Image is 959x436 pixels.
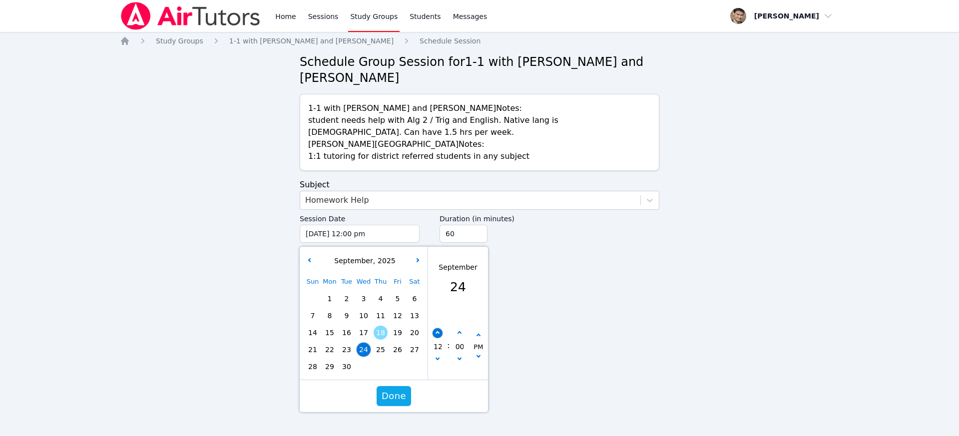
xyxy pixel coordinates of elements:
span: 30 [340,360,354,374]
div: Choose Saturday September 13 of 2025 [406,307,423,324]
h2: Schedule Group Session for 1-1 with [PERSON_NAME] and [PERSON_NAME] [300,54,659,86]
div: Choose Sunday September 14 of 2025 [304,324,321,341]
div: Choose Wednesday October 01 of 2025 [355,358,372,375]
span: 19 [391,326,405,340]
span: 1 [323,292,337,306]
div: Choose Tuesday September 23 of 2025 [338,341,355,358]
span: [PERSON_NAME][GEOGRAPHIC_DATA] Notes: [308,139,484,149]
p: student needs help with Alg 2 / Trig and English. Native lang is [DEMOGRAPHIC_DATA]. Can have 1.5... [308,114,651,138]
div: Choose Monday September 22 of 2025 [321,341,338,358]
div: Choose Sunday September 07 of 2025 [304,307,321,324]
div: , [332,256,395,266]
span: 26 [391,343,405,357]
div: Choose Friday September 05 of 2025 [389,290,406,307]
span: 20 [408,326,422,340]
div: Choose Friday October 03 of 2025 [389,358,406,375]
p: 1:1 tutoring for district referred students in any subject [308,150,651,162]
button: Done [377,386,411,406]
span: Study Groups [156,37,203,45]
div: Choose Wednesday September 10 of 2025 [355,307,372,324]
span: 9 [340,309,354,323]
span: 5 [391,292,405,306]
span: 21 [306,343,320,357]
label: Duration (in minutes) [440,210,659,225]
div: Choose Monday September 08 of 2025 [321,307,338,324]
div: Choose Saturday October 04 of 2025 [406,358,423,375]
div: Mon [321,273,338,290]
span: 22 [323,343,337,357]
span: Schedule Session [420,37,480,45]
span: September [332,257,373,265]
div: Choose Sunday September 28 of 2025 [304,358,321,375]
div: Choose Thursday September 04 of 2025 [372,290,389,307]
span: 13 [408,309,422,323]
span: 27 [408,343,422,357]
span: 8 [323,309,337,323]
div: Homework Help [305,194,369,206]
a: 1-1 with [PERSON_NAME] and [PERSON_NAME] [229,36,394,46]
span: 12 [391,309,405,323]
span: 16 [340,326,354,340]
label: Subject [300,180,330,189]
span: 1-1 with [PERSON_NAME] and [PERSON_NAME] [229,37,394,45]
div: Choose Friday September 12 of 2025 [389,307,406,324]
span: 10 [357,309,371,323]
div: Choose Tuesday September 30 of 2025 [338,358,355,375]
span: 18 [374,326,388,340]
div: Choose Thursday September 25 of 2025 [372,341,389,358]
span: 6 [408,292,422,306]
span: 2 [340,292,354,306]
span: 4 [374,292,388,306]
span: 29 [323,360,337,374]
div: Choose Saturday September 20 of 2025 [406,324,423,341]
span: 25 [374,343,388,357]
div: Choose Sunday September 21 of 2025 [304,341,321,358]
span: 17 [357,326,371,340]
span: 2025 [375,257,396,265]
div: Choose Sunday August 31 of 2025 [304,290,321,307]
span: : [447,313,450,378]
div: Choose Monday September 01 of 2025 [321,290,338,307]
div: Choose Tuesday September 09 of 2025 [338,307,355,324]
span: 11 [374,309,388,323]
div: Choose Monday September 29 of 2025 [321,358,338,375]
span: Messages [453,11,487,21]
nav: Breadcrumb [120,36,839,46]
div: Choose Tuesday September 02 of 2025 [338,290,355,307]
span: 3 [357,292,371,306]
div: Sat [406,273,423,290]
label: Session Date [300,210,420,225]
span: Done [382,389,406,403]
div: September [439,262,477,273]
div: Sun [304,273,321,290]
a: Schedule Session [420,36,480,46]
div: Thu [372,273,389,290]
span: 28 [306,360,320,374]
div: Choose Thursday October 02 of 2025 [372,358,389,375]
div: Choose Friday September 19 of 2025 [389,324,406,341]
div: 24 [439,278,477,297]
div: Choose Friday September 26 of 2025 [389,341,406,358]
div: Tue [338,273,355,290]
div: Choose Saturday September 27 of 2025 [406,341,423,358]
a: Study Groups [156,36,203,46]
div: Choose Thursday September 18 of 2025 [372,324,389,341]
div: Choose Thursday September 11 of 2025 [372,307,389,324]
div: Choose Tuesday September 16 of 2025 [338,324,355,341]
span: 7 [306,309,320,323]
div: Choose Wednesday September 17 of 2025 [355,324,372,341]
div: Wed [355,273,372,290]
span: 15 [323,326,337,340]
img: Air Tutors [120,2,261,30]
div: PM [474,342,483,353]
div: Fri [389,273,406,290]
div: Choose Saturday September 06 of 2025 [406,290,423,307]
div: Choose Monday September 15 of 2025 [321,324,338,341]
span: 24 [357,343,371,357]
span: 23 [340,343,354,357]
div: Choose Wednesday September 03 of 2025 [355,290,372,307]
span: 14 [306,326,320,340]
span: 1-1 with [PERSON_NAME] and [PERSON_NAME] Notes: [308,103,522,113]
div: Choose Wednesday September 24 of 2025 [355,341,372,358]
